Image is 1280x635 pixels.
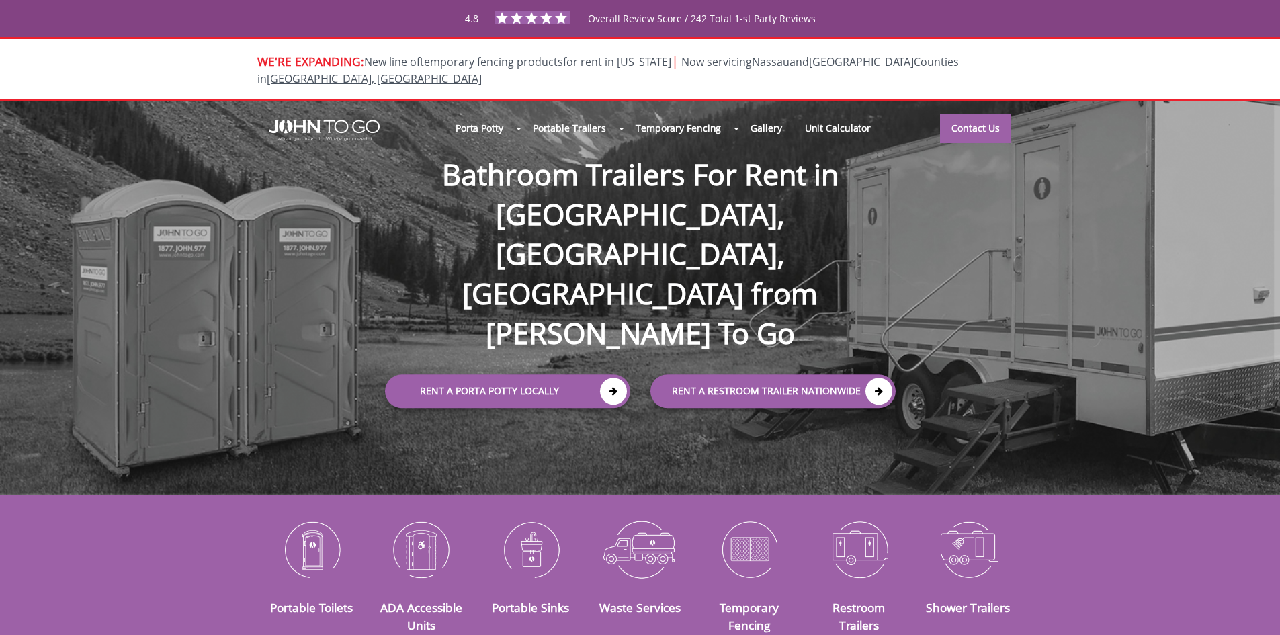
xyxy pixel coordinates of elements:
[521,114,617,142] a: Portable Trailers
[486,514,575,584] img: Portable-Sinks-icon_N.png
[624,114,732,142] a: Temporary Fencing
[833,599,885,633] a: Restroom Trailers
[465,12,478,25] span: 4.8
[492,599,569,616] a: Portable Sinks
[752,54,790,69] a: Nassau
[814,514,904,584] img: Restroom-Trailers-icon_N.png
[588,12,816,52] span: Overall Review Score / 242 Total 1-st Party Reviews
[924,514,1013,584] img: Shower-Trailers-icon_N.png
[595,514,685,584] img: Waste-Services-icon_N.png
[599,599,681,616] a: Waste Services
[809,54,914,69] a: [GEOGRAPHIC_DATA]
[376,514,466,584] img: ADA-Accessible-Units-icon_N.png
[270,599,353,616] a: Portable Toilets
[372,112,909,353] h1: Bathroom Trailers For Rent in [GEOGRAPHIC_DATA], [GEOGRAPHIC_DATA], [GEOGRAPHIC_DATA] from [PERSO...
[257,53,364,69] span: WE'RE EXPANDING:
[269,120,380,141] img: JOHN to go
[444,114,515,142] a: Porta Potty
[720,599,779,633] a: Temporary Fencing
[267,514,357,584] img: Portable-Toilets-icon_N.png
[940,114,1011,143] a: Contact Us
[671,52,679,70] span: |
[380,599,462,633] a: ADA Accessible Units
[385,375,630,409] a: Rent a Porta Potty Locally
[267,71,482,86] a: [GEOGRAPHIC_DATA], [GEOGRAPHIC_DATA]
[257,54,959,86] span: New line of for rent in [US_STATE]
[739,114,793,142] a: Gallery
[650,375,896,409] a: rent a RESTROOM TRAILER Nationwide
[926,599,1010,616] a: Shower Trailers
[794,114,883,142] a: Unit Calculator
[705,514,794,584] img: Temporary-Fencing-cion_N.png
[257,54,959,86] span: Now servicing and Counties in
[420,54,563,69] a: temporary fencing products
